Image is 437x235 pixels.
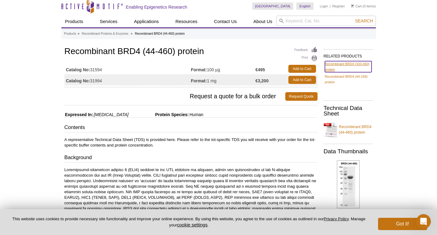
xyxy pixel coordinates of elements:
button: Search [353,18,375,24]
a: About Us [250,16,276,27]
a: Recombinant BRD4 (44-168) protein [325,74,372,85]
td: 100 µg [191,63,256,74]
a: Cart [351,4,362,8]
a: Recombinant BRD4 (333-460) protein [325,61,372,72]
td: 1 mg [191,74,256,85]
a: English [296,2,314,10]
i: [MEDICAL_DATA] [94,112,128,117]
a: Privacy Policy [324,217,349,221]
li: » [78,32,80,35]
a: Login [320,4,328,8]
h2: Technical Data Sheet [324,105,373,116]
a: Products [61,16,87,27]
a: Add to Cart [288,76,316,84]
strong: Catalog No: [66,67,90,72]
li: Recombinant BRD4 (44-460) protein [135,32,185,35]
a: Contact Us [210,16,240,27]
a: [GEOGRAPHIC_DATA] [252,2,294,10]
strong: Catalog No: [66,78,90,84]
a: Recombinant Proteins & Enzymes [82,31,128,37]
strong: €495 [256,67,265,72]
h3: Contents [64,124,318,132]
img: Your Cart [351,4,354,7]
a: Products [64,31,76,37]
a: Register [332,4,345,8]
a: Feedback [295,47,318,53]
img: Recombinant BRD4 (44-460) protein gel [337,160,360,208]
span: Human [189,112,203,117]
strong: Format: [191,78,207,84]
p: This website uses cookies to provide necessary site functionality and improve your online experie... [10,216,368,228]
span: Expressed In: [64,112,93,117]
a: Request Quote [285,92,318,101]
iframe: Intercom live chat [416,214,431,229]
a: Print [295,55,318,62]
li: (0 items) [351,2,376,10]
a: Applications [130,16,162,27]
strong: €3,200 [256,78,269,84]
span: Request a quote for a bulk order [64,92,285,101]
a: Add to Cart [288,65,316,73]
a: Recombinant BRD4 (44-460) protein [324,120,373,139]
a: Services [96,16,121,27]
h2: Enabling Epigenetics Research [126,4,187,10]
strong: Format: [191,67,207,72]
h1: Recombinant BRD4 (44-460) protein [64,47,318,57]
td: 31994 [64,74,191,85]
li: | [330,2,331,10]
p: Loremipsumd-sitametcon adipisc 6 (ELI4) seddoei te inc UTL etdolore ma aliquaen, admin ven quisno... [64,167,318,228]
button: cookie settings [177,222,207,227]
td: 31594 [64,63,191,74]
h2: Data Thumbnails [324,149,373,154]
li: » [131,32,133,35]
h3: Background [64,154,318,163]
input: Keyword, Cat. No. [276,16,376,26]
span: Search [355,18,373,23]
span: Protein Species: [130,112,189,117]
p: A representative Technical Data Sheet (TDS) is provided here. Please refer to the lot-specific TD... [64,137,318,148]
a: Resources [172,16,201,27]
button: Got it! [378,218,427,230]
h2: RELATED PRODUCTS [324,49,373,60]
